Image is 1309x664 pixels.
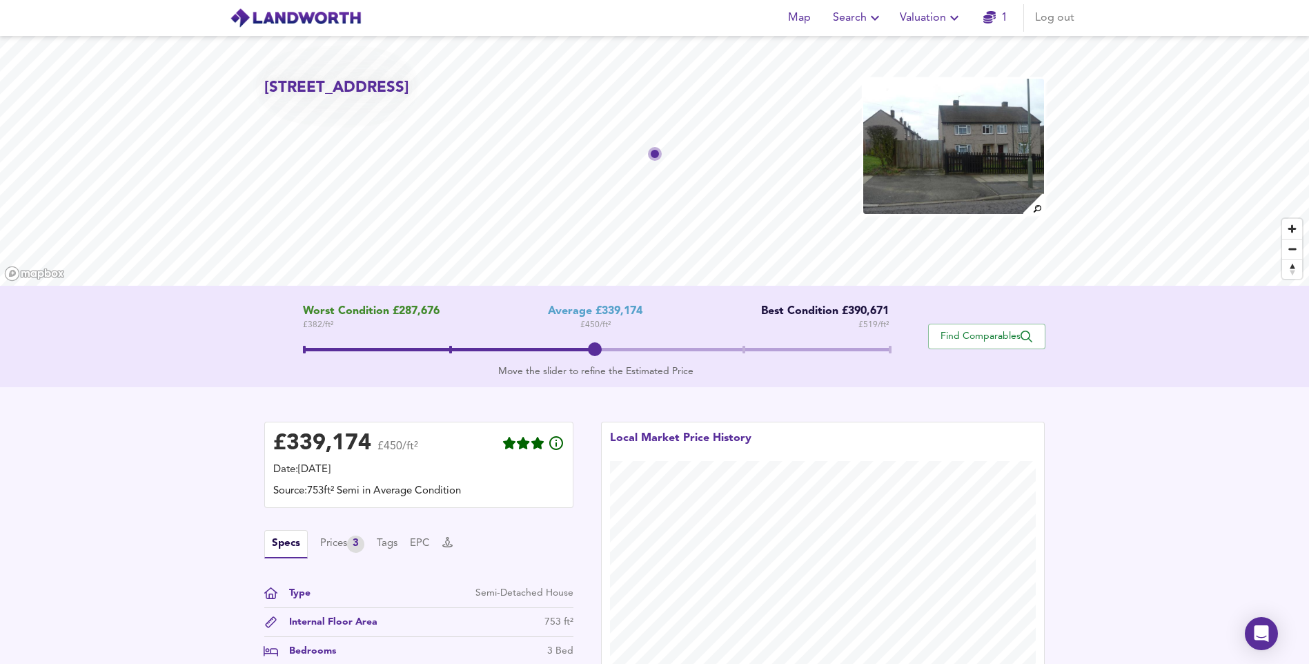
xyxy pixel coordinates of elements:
[4,266,65,282] a: Mapbox homepage
[544,615,573,629] div: 753 ft²
[347,536,364,553] div: 3
[580,318,611,332] span: £ 450 / ft²
[610,431,751,461] div: Local Market Price History
[900,8,963,28] span: Valuation
[273,462,564,478] div: Date: [DATE]
[833,8,883,28] span: Search
[827,4,889,32] button: Search
[862,77,1045,215] img: property
[320,536,364,553] button: Prices3
[273,433,371,454] div: £ 339,174
[320,536,364,553] div: Prices
[783,8,816,28] span: Map
[548,305,642,318] div: Average £339,174
[928,324,1045,349] button: Find Comparables
[303,318,440,332] span: £ 382 / ft²
[475,586,573,600] div: Semi-Detached House
[778,4,822,32] button: Map
[303,364,889,378] div: Move the slider to refine the Estimated Price
[894,4,968,32] button: Valuation
[278,615,377,629] div: Internal Floor Area
[1282,239,1302,259] button: Zoom out
[278,586,311,600] div: Type
[751,305,889,318] div: Best Condition £390,671
[410,536,430,551] button: EPC
[377,536,397,551] button: Tags
[1035,8,1074,28] span: Log out
[278,644,336,658] div: Bedrooms
[547,644,573,658] div: 3 Bed
[303,305,440,318] span: Worst Condition £287,676
[273,484,564,499] div: Source: 753ft² Semi in Average Condition
[936,330,1038,343] span: Find Comparables
[230,8,362,28] img: logo
[264,77,409,99] h2: [STREET_ADDRESS]
[974,4,1018,32] button: 1
[1282,219,1302,239] button: Zoom in
[377,441,418,461] span: £450/ft²
[264,530,308,558] button: Specs
[983,8,1007,28] a: 1
[1021,192,1045,216] img: search
[1245,617,1278,650] div: Open Intercom Messenger
[858,318,889,332] span: £ 519 / ft²
[1282,259,1302,279] button: Reset bearing to north
[1030,4,1080,32] button: Log out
